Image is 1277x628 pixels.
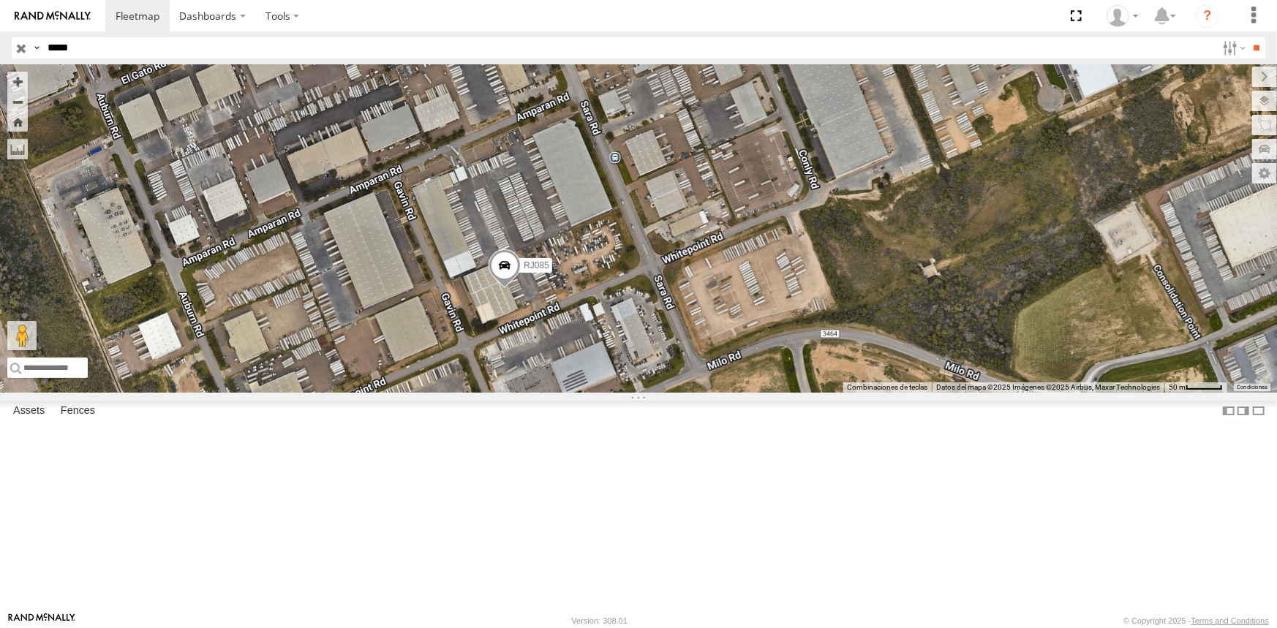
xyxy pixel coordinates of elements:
[1251,401,1266,422] label: Hide Summary Table
[7,72,28,91] button: Zoom in
[1236,401,1251,422] label: Dock Summary Table to the Right
[7,139,28,159] label: Measure
[1169,383,1186,391] span: 50 m
[1196,4,1219,28] i: ?
[6,401,52,421] label: Assets
[7,321,37,350] button: Arrastra el hombrecito naranja al mapa para abrir Street View
[53,401,102,421] label: Fences
[847,382,927,393] button: Combinaciones de teclas
[15,11,91,21] img: rand-logo.svg
[1221,401,1236,422] label: Dock Summary Table to the Left
[1123,616,1269,625] div: © Copyright 2025 -
[1252,163,1277,184] label: Map Settings
[524,260,549,271] span: RJ085
[1217,37,1248,58] label: Search Filter Options
[7,112,28,132] button: Zoom Home
[1237,385,1267,390] a: Condiciones (se abre en una nueva pestaña)
[1191,616,1269,625] a: Terms and Conditions
[7,91,28,112] button: Zoom out
[8,613,75,628] a: Visit our Website
[1164,382,1227,393] button: Escala del mapa: 50 m por 47 píxeles
[1101,5,1144,27] div: Reynaldo Alvarado
[936,383,1160,391] span: Datos del mapa ©2025 Imágenes ©2025 Airbus, Maxar Technologies
[572,616,628,625] div: Version: 308.01
[31,37,42,58] label: Search Query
